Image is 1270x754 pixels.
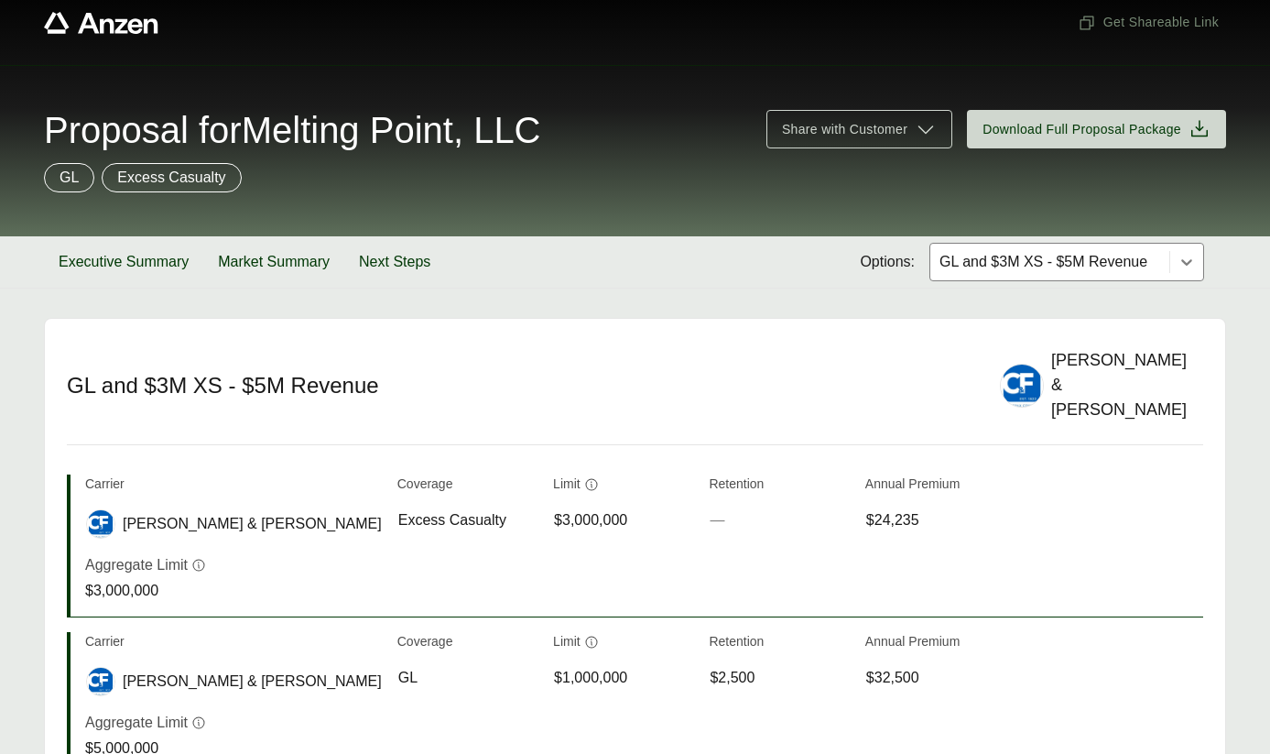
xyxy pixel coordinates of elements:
img: Crum & Forster logo [87,668,114,695]
span: $2,500 [710,667,754,689]
th: Retention [709,632,850,659]
th: Annual Premium [865,475,1006,501]
p: Aggregate Limit [85,712,188,734]
span: Options: [860,251,915,273]
th: Coverage [397,632,538,659]
th: Coverage [397,475,538,501]
img: Crum & Forster logo [87,510,114,538]
button: Download Full Proposal Package [967,110,1226,148]
th: Retention [709,475,850,501]
th: Carrier [85,475,383,501]
button: Executive Summary [44,236,203,288]
p: GL [60,167,79,189]
span: Share with Customer [782,120,907,139]
span: GL [398,667,418,689]
div: [PERSON_NAME] & [PERSON_NAME] [1051,348,1201,422]
span: [PERSON_NAME] & [PERSON_NAME] [123,513,382,535]
th: Annual Premium [865,632,1006,659]
h2: GL and $3M XS - $5M Revenue [67,372,978,399]
img: Crum & Forster logo [1001,365,1043,407]
span: $24,235 [866,509,919,531]
span: [PERSON_NAME] & [PERSON_NAME] [123,671,382,693]
span: — [710,512,724,528]
th: Limit [553,475,694,501]
button: Market Summary [203,236,344,288]
button: Share with Customer [766,110,952,148]
th: Carrier [85,632,383,659]
button: Next Steps [344,236,445,288]
span: Download Full Proposal Package [982,120,1181,139]
span: $3,000,000 [554,509,627,531]
span: $32,500 [866,667,919,689]
span: Proposal for Melting Point, LLC [44,112,541,148]
span: Get Shareable Link [1078,13,1219,32]
p: Excess Casualty [117,167,225,189]
span: Excess Casualty [398,509,506,531]
p: Aggregate Limit [85,554,188,576]
a: Anzen website [44,12,158,34]
button: Get Shareable Link [1070,5,1226,39]
p: $3,000,000 [85,580,206,602]
span: $1,000,000 [554,667,627,689]
th: Limit [553,632,694,659]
